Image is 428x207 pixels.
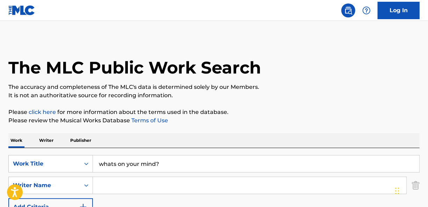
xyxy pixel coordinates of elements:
img: search [344,6,353,15]
a: Terms of Use [130,117,168,124]
p: It is not an authoritative source for recording information. [8,91,420,100]
p: Publisher [68,133,93,148]
div: Drag [395,181,399,201]
h1: The MLC Public Work Search [8,57,261,78]
div: Writer Name [13,181,76,190]
p: Please for more information about the terms used in the database. [8,108,420,116]
div: Work Title [13,160,76,168]
p: Writer [37,133,56,148]
a: click here [29,109,56,115]
p: Please review the Musical Works Database [8,116,420,125]
a: Public Search [341,3,355,17]
img: help [362,6,371,15]
iframe: Chat Widget [393,174,428,207]
div: Help [360,3,373,17]
p: The accuracy and completeness of The MLC's data is determined solely by our Members. [8,83,420,91]
img: MLC Logo [8,5,35,15]
p: Work [8,133,24,148]
a: Log In [378,2,420,19]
